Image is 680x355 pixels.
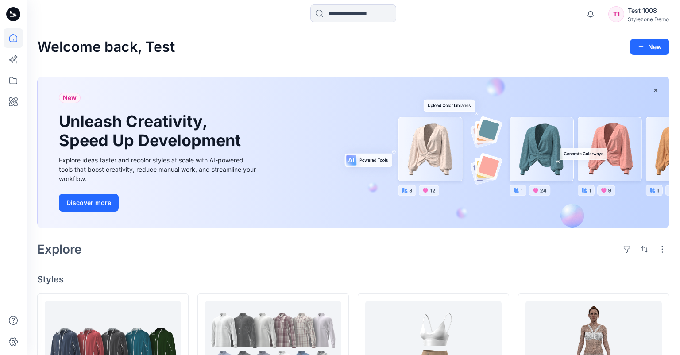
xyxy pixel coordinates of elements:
h2: Explore [37,242,82,256]
div: Test 1008 [628,5,669,16]
h2: Welcome back, Test [37,39,175,55]
h1: Unleash Creativity, Speed Up Development [59,112,245,150]
h4: Styles [37,274,669,285]
button: Discover more [59,194,119,212]
div: T1 [608,6,624,22]
span: New [63,93,77,103]
button: New [630,39,669,55]
a: Discover more [59,194,258,212]
div: Explore ideas faster and recolor styles at scale with AI-powered tools that boost creativity, red... [59,155,258,183]
div: Stylezone Demo [628,16,669,23]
